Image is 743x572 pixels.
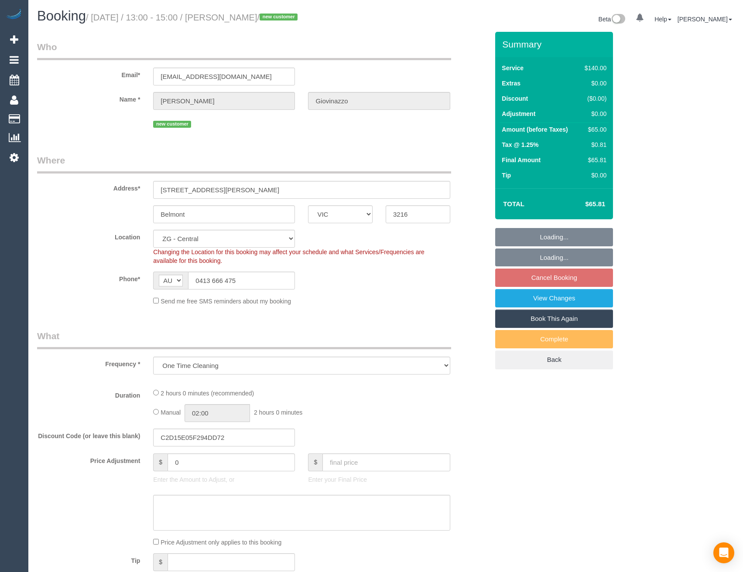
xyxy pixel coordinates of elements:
div: $140.00 [581,64,606,72]
input: Phone* [188,272,295,289]
span: Price Adjustment only applies to this booking [161,539,281,546]
input: First Name* [153,92,295,110]
label: Price Adjustment [31,453,147,465]
a: View Changes [495,289,613,307]
label: Address* [31,181,147,193]
span: 2 hours 0 minutes [254,409,302,416]
span: $ [308,453,322,471]
p: Enter your Final Price [308,475,450,484]
a: Book This Again [495,310,613,328]
label: Tip [31,553,147,565]
span: / [257,13,301,22]
a: Beta [599,16,626,23]
span: Send me free SMS reminders about my booking [161,298,291,305]
div: $0.00 [581,79,606,88]
label: Final Amount [502,156,541,164]
small: / [DATE] / 13:00 - 15:00 / [PERSON_NAME] [86,13,300,22]
label: Tip [502,171,511,180]
label: Adjustment [502,109,535,118]
label: Discount Code (or leave this blank) [31,429,147,440]
label: Tax @ 1.25% [502,140,538,149]
label: Frequency * [31,357,147,368]
label: Phone* [31,272,147,283]
label: Discount [502,94,528,103]
span: Changing the Location for this booking may affect your schedule and what Services/Frequencies are... [153,249,425,264]
div: $0.81 [581,140,606,149]
img: New interface [611,14,625,25]
legend: What [37,330,451,349]
label: Amount (before Taxes) [502,125,568,134]
span: $ [153,453,168,471]
label: Duration [31,388,147,400]
input: Post Code* [386,205,450,223]
label: Email* [31,68,147,79]
label: Location [31,230,147,242]
legend: Where [37,154,451,174]
div: Open Intercom Messenger [713,542,734,563]
strong: Total [503,200,524,208]
div: $0.00 [581,171,606,180]
label: Extras [502,79,520,88]
h3: Summary [502,39,609,49]
span: new customer [153,121,191,128]
div: $65.00 [581,125,606,134]
a: Help [654,16,671,23]
div: $65.81 [581,156,606,164]
div: $0.00 [581,109,606,118]
input: Last Name* [308,92,450,110]
a: [PERSON_NAME] [678,16,732,23]
input: final price [322,453,450,471]
div: ($0.00) [581,94,606,103]
input: Email* [153,68,295,85]
span: 2 hours 0 minutes (recommended) [161,390,254,397]
span: Booking [37,8,86,24]
label: Name * [31,92,147,104]
h4: $65.81 [559,201,605,208]
span: new customer [260,14,298,20]
legend: Who [37,41,451,60]
img: Automaid Logo [5,9,23,21]
label: Service [502,64,524,72]
span: Manual [161,409,181,416]
span: $ [153,553,168,571]
input: Suburb* [153,205,295,223]
a: Back [495,351,613,369]
p: Enter the Amount to Adjust, or [153,475,295,484]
